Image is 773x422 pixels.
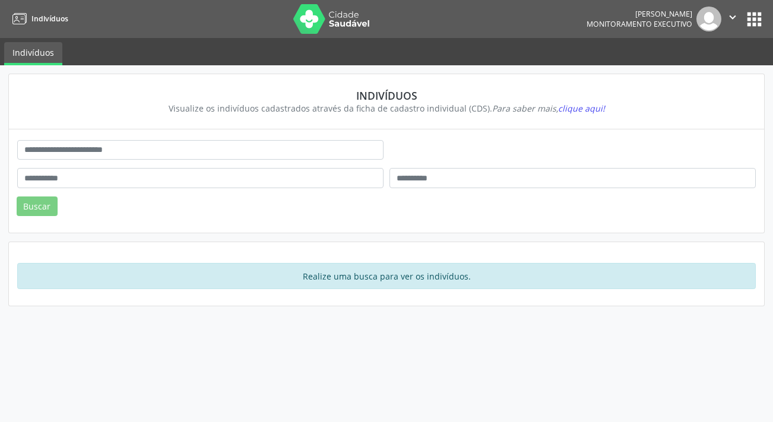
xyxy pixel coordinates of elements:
[31,14,68,24] span: Indivíduos
[558,103,605,114] span: clique aqui!
[587,9,692,19] div: [PERSON_NAME]
[492,103,605,114] i: Para saber mais,
[8,9,68,28] a: Indivíduos
[721,7,744,31] button: 
[744,9,765,30] button: apps
[4,42,62,65] a: Indivíduos
[17,196,58,217] button: Buscar
[587,19,692,29] span: Monitoramento Executivo
[696,7,721,31] img: img
[726,11,739,24] i: 
[26,102,747,115] div: Visualize os indivíduos cadastrados através da ficha de cadastro individual (CDS).
[26,89,747,102] div: Indivíduos
[17,263,756,289] div: Realize uma busca para ver os indivíduos.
